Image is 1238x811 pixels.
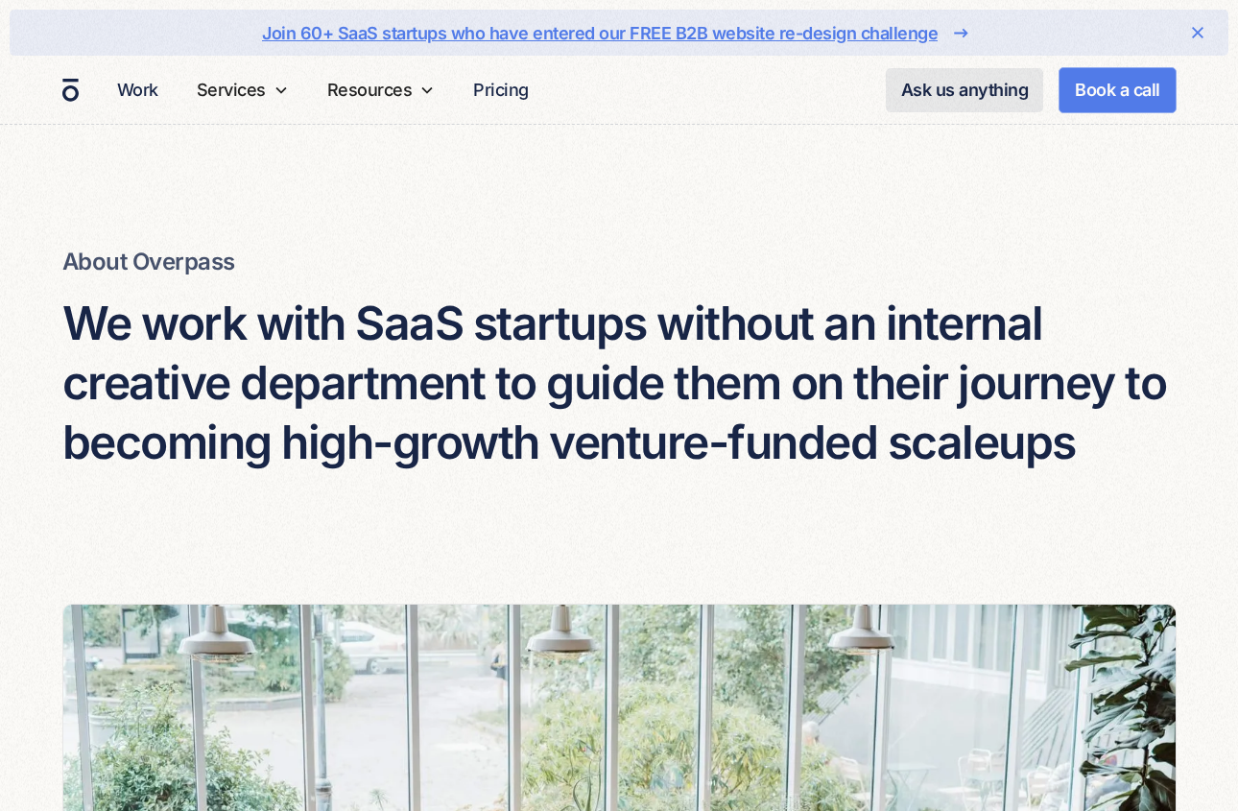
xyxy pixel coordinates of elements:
[465,71,536,108] a: Pricing
[327,77,413,103] div: Resources
[62,78,79,103] a: home
[197,77,266,103] div: Services
[62,246,1177,278] h6: About Overpass
[320,56,443,124] div: Resources
[1059,67,1177,113] a: Book a call
[886,68,1044,112] a: Ask us anything
[262,20,938,46] div: Join 60+ SaaS startups who have entered our FREE B2B website re-design challenge
[189,56,297,124] div: Services
[62,294,1177,473] h4: We work with SaaS startups without an internal creative department to guide them on their journey...
[109,71,166,108] a: Work
[71,17,1167,48] a: Join 60+ SaaS startups who have entered our FREE B2B website re-design challenge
